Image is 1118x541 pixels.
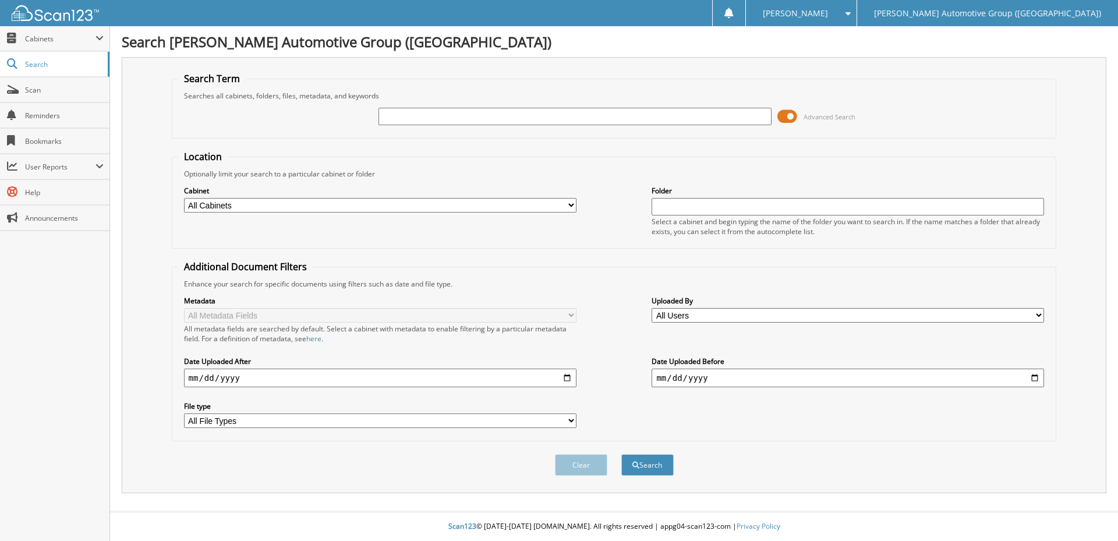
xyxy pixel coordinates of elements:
[184,369,576,387] input: start
[652,296,1044,306] label: Uploaded By
[652,356,1044,366] label: Date Uploaded Before
[25,188,104,197] span: Help
[184,356,576,366] label: Date Uploaded After
[652,369,1044,387] input: end
[874,10,1101,17] span: [PERSON_NAME] Automotive Group ([GEOGRAPHIC_DATA])
[25,136,104,146] span: Bookmarks
[178,91,1050,101] div: Searches all cabinets, folders, files, metadata, and keywords
[448,521,476,531] span: Scan123
[12,5,99,21] img: scan123-logo-white.svg
[184,296,576,306] label: Metadata
[652,217,1044,236] div: Select a cabinet and begin typing the name of the folder you want to search in. If the name match...
[652,186,1044,196] label: Folder
[555,454,607,476] button: Clear
[178,72,246,85] legend: Search Term
[178,260,313,273] legend: Additional Document Filters
[737,521,780,531] a: Privacy Policy
[621,454,674,476] button: Search
[25,85,104,95] span: Scan
[25,213,104,223] span: Announcements
[178,150,228,163] legend: Location
[184,401,576,411] label: File type
[306,334,321,344] a: here
[25,59,102,69] span: Search
[110,512,1118,541] div: © [DATE]-[DATE] [DOMAIN_NAME]. All rights reserved | appg04-scan123-com |
[184,324,576,344] div: All metadata fields are searched by default. Select a cabinet with metadata to enable filtering b...
[25,111,104,121] span: Reminders
[178,169,1050,179] div: Optionally limit your search to a particular cabinet or folder
[25,34,95,44] span: Cabinets
[178,279,1050,289] div: Enhance your search for specific documents using filters such as date and file type.
[763,10,828,17] span: [PERSON_NAME]
[184,186,576,196] label: Cabinet
[122,32,1106,51] h1: Search [PERSON_NAME] Automotive Group ([GEOGRAPHIC_DATA])
[25,162,95,172] span: User Reports
[804,112,855,121] span: Advanced Search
